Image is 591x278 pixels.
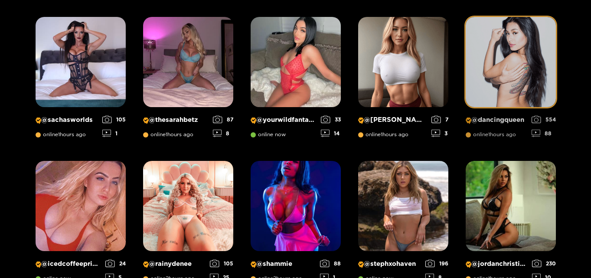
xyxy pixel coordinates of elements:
[358,116,427,124] p: @ [PERSON_NAME]
[466,131,516,137] span: online 1 hours ago
[143,116,209,124] p: @ thesarahbetz
[251,17,341,144] a: Creator Profile Image: yourwildfantasyy69@yourwildfantasyy69online now3314
[143,17,233,144] a: Creator Profile Image: thesarahbetz@thesarahbetzonline1hours ago878
[36,161,126,251] img: Creator Profile Image: icedcoffeeprincess
[213,116,233,123] div: 87
[105,260,126,267] div: 24
[358,260,421,268] p: @ stephxohaven
[321,130,341,137] div: 14
[466,17,556,107] img: Creator Profile Image: dancingqueen
[466,116,527,124] p: @ dancingqueen
[36,116,98,124] p: @ sachasworlds
[102,130,126,137] div: 1
[210,260,233,267] div: 105
[532,130,556,137] div: 88
[358,17,448,144] a: Creator Profile Image: michelle@[PERSON_NAME]online1hours ago73
[320,260,341,267] div: 88
[102,116,126,123] div: 105
[143,260,206,268] p: @ rainydenee
[532,260,556,267] div: 230
[36,17,126,107] img: Creator Profile Image: sachasworlds
[143,161,233,251] img: Creator Profile Image: rainydenee
[143,17,233,107] img: Creator Profile Image: thesarahbetz
[431,130,448,137] div: 3
[213,130,233,137] div: 8
[36,260,101,268] p: @ icedcoffeeprincess
[425,260,448,267] div: 196
[358,131,408,137] span: online 1 hours ago
[36,131,86,137] span: online 1 hours ago
[358,17,448,107] img: Creator Profile Image: michelle
[251,260,316,268] p: @ shammie
[321,116,341,123] div: 33
[36,17,126,144] a: Creator Profile Image: sachasworlds@sachasworldsonline1hours ago1051
[466,161,556,251] img: Creator Profile Image: jordanchristine_15
[251,131,286,137] span: online now
[143,131,193,137] span: online 1 hours ago
[251,17,341,107] img: Creator Profile Image: yourwildfantasyy69
[466,260,528,268] p: @ jordanchristine_15
[358,161,448,251] img: Creator Profile Image: stephxohaven
[532,116,556,123] div: 554
[431,116,448,123] div: 7
[251,161,341,251] img: Creator Profile Image: shammie
[251,116,317,124] p: @ yourwildfantasyy69
[466,17,556,144] a: Creator Profile Image: dancingqueen@dancingqueenonline1hours ago55488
